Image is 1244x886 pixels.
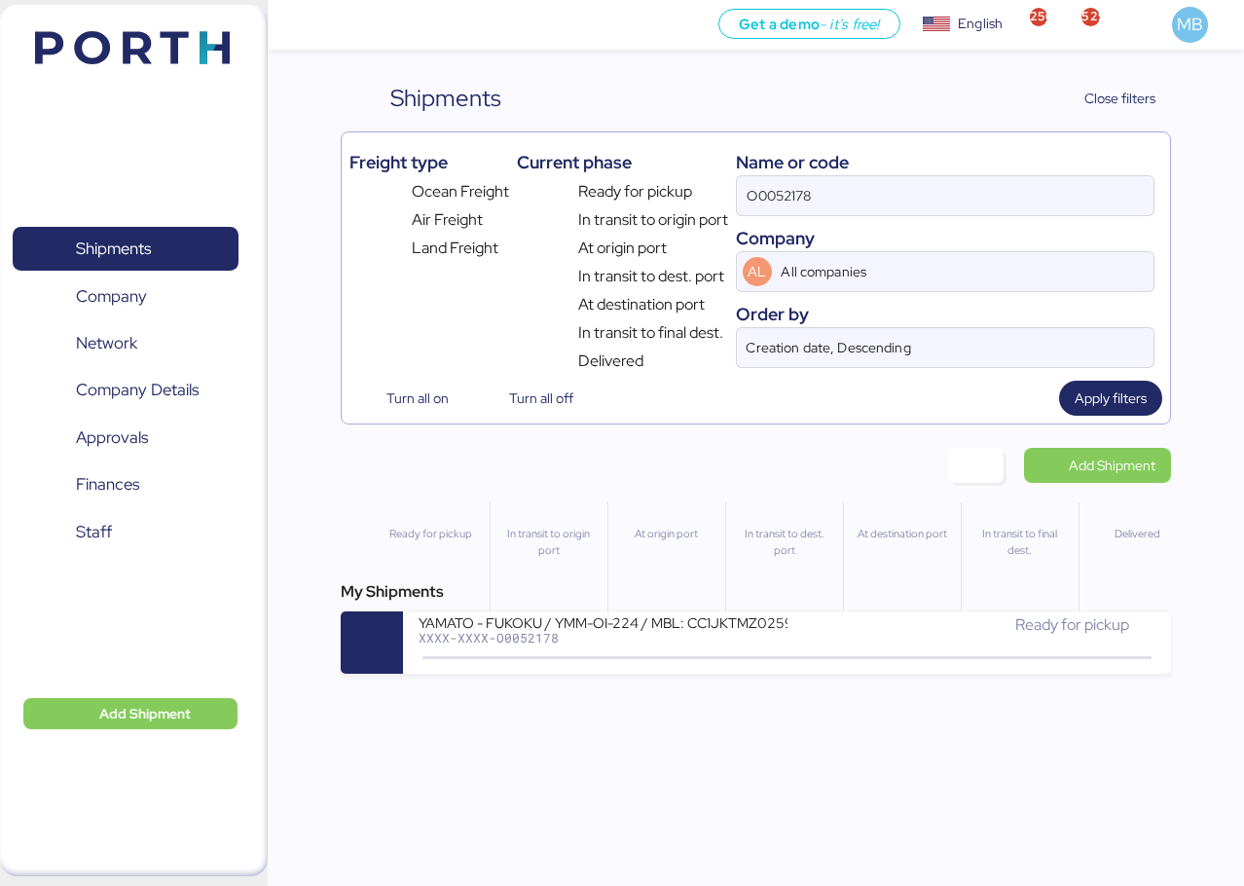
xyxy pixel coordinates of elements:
span: Staff [76,518,112,546]
span: Land Freight [412,237,498,260]
span: At destination port [578,293,705,316]
a: Add Shipment [1024,448,1171,483]
div: English [958,14,1003,34]
div: XXXX-XXXX-O0052178 [419,631,787,645]
span: Network [76,329,137,357]
div: Current phase [517,149,728,175]
div: In transit to dest. port [734,526,834,559]
span: Delivered [578,350,643,373]
div: At origin port [616,526,716,542]
div: Ready for pickup [380,526,481,542]
span: Add Shipment [99,702,191,725]
span: AL [748,261,766,282]
a: Staff [13,510,238,555]
button: Close filters [1044,81,1171,116]
div: Company [736,225,1154,251]
span: Approvals [76,424,148,452]
button: Menu [279,9,312,42]
span: Finances [76,470,139,498]
span: Ready for pickup [578,180,692,203]
div: Order by [736,301,1154,327]
button: Turn all on [349,381,464,416]
a: Shipments [13,227,238,272]
a: Network [13,321,238,366]
button: Apply filters [1059,381,1162,416]
div: My Shipments [341,580,1171,604]
span: Ocean Freight [412,180,509,203]
div: Shipments [390,81,501,116]
div: Name or code [736,149,1154,175]
span: In transit to dest. port [578,265,724,288]
span: In transit to final dest. [578,321,723,345]
span: Air Freight [412,208,483,232]
a: Finances [13,462,238,507]
div: In transit to final dest. [970,526,1070,559]
div: At destination port [852,526,952,542]
span: Company Details [76,376,199,404]
span: Close filters [1084,87,1155,110]
input: AL [778,252,1098,291]
span: Add Shipment [1069,454,1155,477]
span: Turn all on [386,387,449,410]
span: At origin port [578,237,667,260]
span: Turn all off [509,387,573,410]
span: Ready for pickup [1015,614,1129,635]
button: Turn all off [472,381,589,416]
button: Add Shipment [23,698,238,729]
a: Company Details [13,368,238,413]
a: Approvals [13,416,238,461]
span: Shipments [76,235,151,263]
span: Company [76,282,147,311]
span: In transit to origin port [578,208,728,232]
a: Company [13,274,238,318]
div: Freight type [349,149,508,175]
span: MB [1177,12,1203,37]
span: Apply filters [1075,387,1147,410]
div: YAMATO - FUKOKU / YMM-OI-224 / MBL: CC1JKTMZ025950 / HBL: YIFFW0166695 / LCL [419,613,787,630]
div: Delivered [1087,526,1188,542]
div: In transit to origin port [498,526,599,559]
